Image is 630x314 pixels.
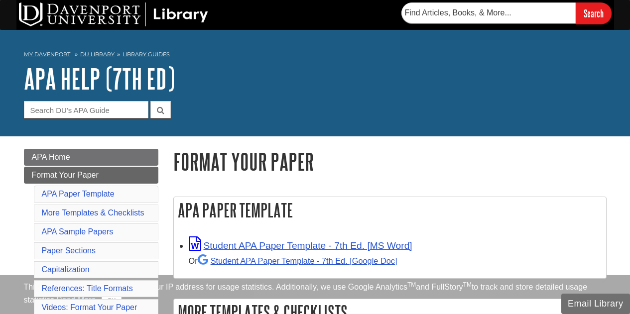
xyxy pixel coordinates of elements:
[80,51,115,58] a: DU Library
[24,167,158,184] a: Format Your Paper
[189,240,412,251] a: Link opens in new window
[561,294,630,314] button: Email Library
[42,265,90,274] a: Capitalization
[24,63,175,94] a: APA Help (7th Ed)
[401,2,576,23] input: Find Articles, Books, & More...
[24,50,70,59] a: My Davenport
[198,256,397,265] a: Student APA Paper Template - 7th Ed. [Google Doc]
[24,48,607,64] nav: breadcrumb
[123,51,170,58] a: Library Guides
[174,197,606,223] h2: APA Paper Template
[19,2,208,26] img: DU Library
[42,246,96,255] a: Paper Sections
[32,153,70,161] span: APA Home
[42,209,144,217] a: More Templates & Checklists
[401,2,612,24] form: Searches DU Library's articles, books, and more
[24,149,158,166] a: APA Home
[576,2,612,24] input: Search
[32,171,99,179] span: Format Your Paper
[42,284,133,293] a: References: Title Formats
[24,101,148,118] input: Search DU's APA Guide
[173,149,607,174] h1: Format Your Paper
[42,227,114,236] a: APA Sample Papers
[42,303,137,312] a: Videos: Format Your Paper
[42,190,115,198] a: APA Paper Template
[189,256,397,265] small: Or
